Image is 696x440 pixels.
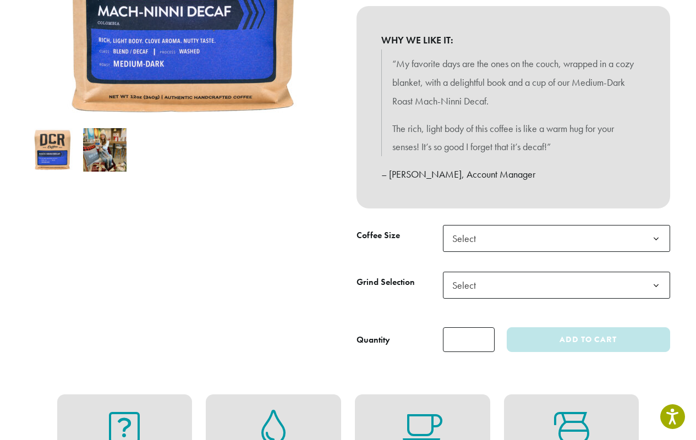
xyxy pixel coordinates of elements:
[381,31,645,50] b: WHY WE LIKE IT:
[448,228,487,249] span: Select
[381,165,645,184] p: – [PERSON_NAME], Account Manager
[448,274,487,296] span: Select
[392,119,634,157] p: The rich, light body of this coffee is like a warm hug for your senses! It’s so good I forget tha...
[443,327,495,352] input: Product quantity
[357,333,390,346] div: Quantity
[507,327,670,352] button: Add to cart
[443,225,670,252] span: Select
[357,274,443,290] label: Grind Selection
[357,228,443,244] label: Coffee Size
[443,272,670,299] span: Select
[392,54,634,110] p: “My favorite days are the ones on the couch, wrapped in a cozy blanket, with a delightful book an...
[83,128,127,172] img: Mach-Ninni Decaf - Image 2
[31,128,74,172] img: Mach-Ninni Decaf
